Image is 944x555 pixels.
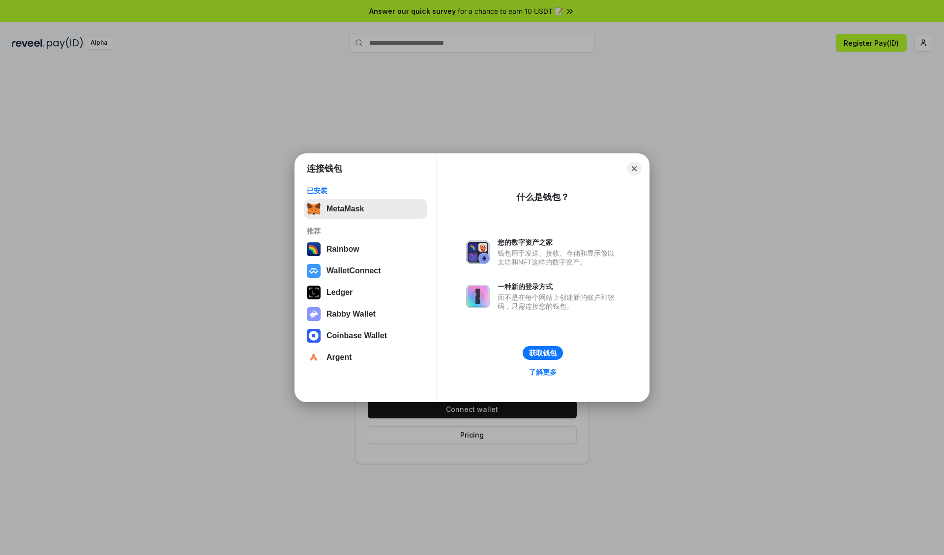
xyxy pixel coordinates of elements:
[304,304,427,324] button: Rabby Wallet
[498,249,619,266] div: 钱包用于发送、接收、存储和显示像以太坊和NFT这样的数字资产。
[523,366,562,379] a: 了解更多
[304,199,427,219] button: MetaMask
[307,351,321,364] img: svg+xml,%3Csvg%20width%3D%2228%22%20height%3D%2228%22%20viewBox%3D%220%200%2028%2028%22%20fill%3D...
[304,239,427,259] button: Rainbow
[466,285,490,308] img: svg+xml,%3Csvg%20xmlns%3D%22http%3A%2F%2Fwww.w3.org%2F2000%2Fsvg%22%20fill%3D%22none%22%20viewBox...
[627,162,641,175] button: Close
[304,283,427,302] button: Ledger
[498,282,619,291] div: 一种新的登录方式
[529,349,557,357] div: 获取钱包
[326,204,364,213] div: MetaMask
[516,191,569,203] div: 什么是钱包？
[498,293,619,311] div: 而不是在每个网站上创建新的账户和密码，只需连接您的钱包。
[307,186,424,195] div: 已安装
[529,368,557,377] div: 了解更多
[498,238,619,247] div: 您的数字资产之家
[307,202,321,216] img: svg+xml,%3Csvg%20fill%3D%22none%22%20height%3D%2233%22%20viewBox%3D%220%200%2035%2033%22%20width%...
[326,310,376,319] div: Rabby Wallet
[307,307,321,321] img: svg+xml,%3Csvg%20xmlns%3D%22http%3A%2F%2Fwww.w3.org%2F2000%2Fsvg%22%20fill%3D%22none%22%20viewBox...
[326,331,387,340] div: Coinbase Wallet
[304,261,427,281] button: WalletConnect
[326,266,381,275] div: WalletConnect
[307,286,321,299] img: svg+xml,%3Csvg%20xmlns%3D%22http%3A%2F%2Fwww.w3.org%2F2000%2Fsvg%22%20width%3D%2228%22%20height%3...
[307,329,321,343] img: svg+xml,%3Csvg%20width%3D%2228%22%20height%3D%2228%22%20viewBox%3D%220%200%2028%2028%22%20fill%3D...
[307,264,321,278] img: svg+xml,%3Csvg%20width%3D%2228%22%20height%3D%2228%22%20viewBox%3D%220%200%2028%2028%22%20fill%3D...
[326,245,359,254] div: Rainbow
[326,353,352,362] div: Argent
[307,227,424,235] div: 推荐
[307,163,342,175] h1: 连接钱包
[307,242,321,256] img: svg+xml,%3Csvg%20width%3D%22120%22%20height%3D%22120%22%20viewBox%3D%220%200%20120%20120%22%20fil...
[523,346,563,360] button: 获取钱包
[466,240,490,264] img: svg+xml,%3Csvg%20xmlns%3D%22http%3A%2F%2Fwww.w3.org%2F2000%2Fsvg%22%20fill%3D%22none%22%20viewBox...
[326,288,353,297] div: Ledger
[304,348,427,367] button: Argent
[304,326,427,346] button: Coinbase Wallet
